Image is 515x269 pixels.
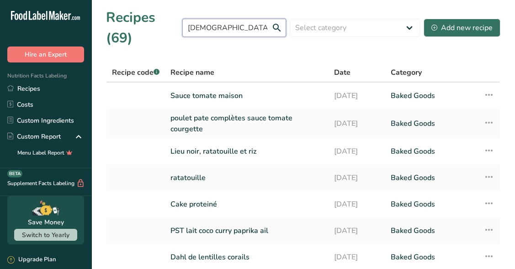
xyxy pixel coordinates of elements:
[170,195,323,214] a: Cake proteiné
[334,67,350,78] span: Date
[14,229,77,241] button: Switch to Yearly
[391,86,473,105] a: Baked Goods
[7,255,56,264] div: Upgrade Plan
[391,168,473,187] a: Baked Goods
[182,19,286,37] input: Search for recipe
[170,113,323,134] a: poulet pate complètes sauce tomate courgette
[391,67,422,78] span: Category
[7,170,22,177] div: BETA
[391,248,473,267] a: Baked Goods
[7,47,84,62] button: Hire an Expert
[391,195,473,214] a: Baked Goods
[170,168,323,187] a: ratatouille
[334,168,380,187] a: [DATE]
[7,132,61,141] div: Custom Report
[334,195,380,214] a: [DATE]
[106,7,182,48] h1: Recipes (69)
[334,113,380,134] a: [DATE]
[170,86,323,105] a: Sauce tomate maison
[170,142,323,161] a: Lieu noir, ratatouille et riz
[431,22,493,33] div: Add new recipe
[170,248,323,267] a: Dahl de lentilles corails
[391,221,473,240] a: Baked Goods
[391,142,473,161] a: Baked Goods
[22,231,69,239] span: Switch to Yearly
[170,221,323,240] a: PST lait coco curry paprika ail
[170,67,214,78] span: Recipe name
[334,248,380,267] a: [DATE]
[424,19,500,37] button: Add new recipe
[391,113,473,134] a: Baked Goods
[112,67,159,78] span: Recipe code
[334,86,380,105] a: [DATE]
[334,142,380,161] a: [DATE]
[28,217,64,227] div: Save Money
[334,221,380,240] a: [DATE]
